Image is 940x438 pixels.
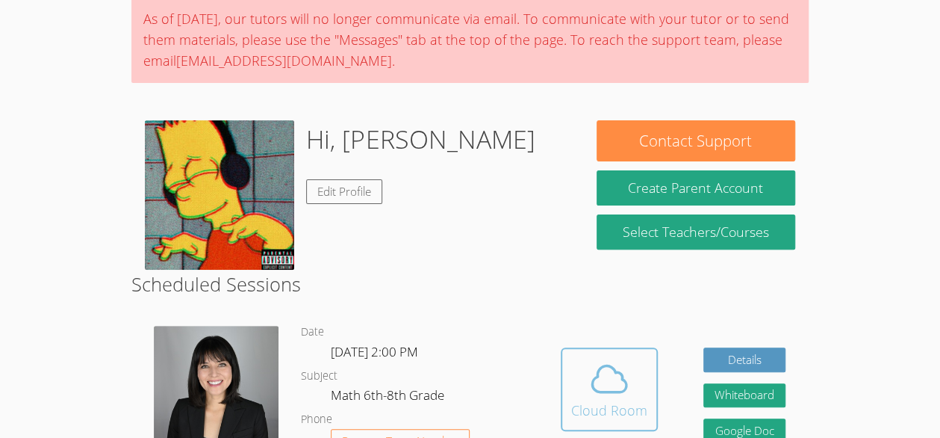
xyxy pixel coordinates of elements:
[301,410,332,429] dt: Phone
[703,348,785,372] a: Details
[703,383,785,408] button: Whiteboard
[306,179,382,204] a: Edit Profile
[131,270,809,298] h2: Scheduled Sessions
[145,120,294,270] img: ab67616d00001e0241a05491b02cb2f0b841068f.jfif
[301,323,324,342] dt: Date
[331,385,447,410] dd: Math 6th-8th Grade
[331,343,418,360] span: [DATE] 2:00 PM
[301,367,337,386] dt: Subject
[561,348,658,431] button: Cloud Room
[597,215,795,250] a: Select Teachers/Courses
[306,120,535,158] h1: Hi, [PERSON_NAME]
[597,120,795,161] button: Contact Support
[571,400,647,421] div: Cloud Room
[597,170,795,206] button: Create Parent Account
